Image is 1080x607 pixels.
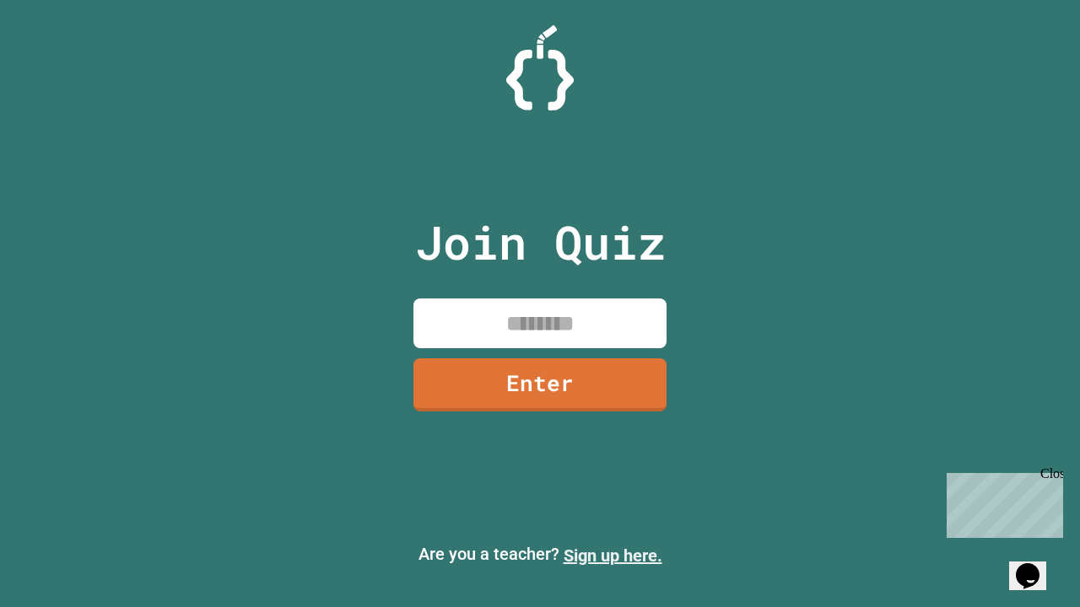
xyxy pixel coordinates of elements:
div: Chat with us now!Close [7,7,116,107]
p: Are you a teacher? [13,541,1066,568]
img: Logo.svg [506,25,574,110]
iframe: chat widget [940,466,1063,538]
iframe: chat widget [1009,540,1063,590]
a: Enter [413,358,667,411]
a: Sign up here. [564,545,662,566]
p: Join Quiz [415,207,666,277]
